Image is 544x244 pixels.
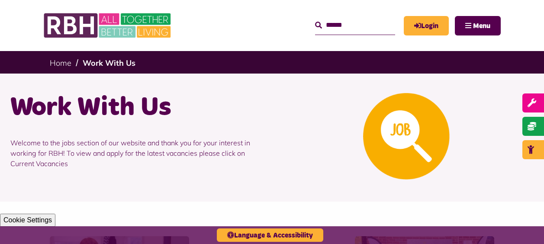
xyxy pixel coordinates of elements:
[505,205,544,244] iframe: Netcall Web Assistant for live chat
[217,228,323,242] button: Language & Accessibility
[83,58,135,68] a: Work With Us
[10,91,266,125] h1: Work With Us
[455,16,501,35] button: Navigation
[404,16,449,35] a: MyRBH
[473,22,490,29] span: Menu
[10,125,266,182] p: Welcome to the jobs section of our website and thank you for your interest in working for RBH! To...
[43,9,173,42] img: RBH
[50,58,71,68] a: Home
[363,93,450,180] img: Looking For A Job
